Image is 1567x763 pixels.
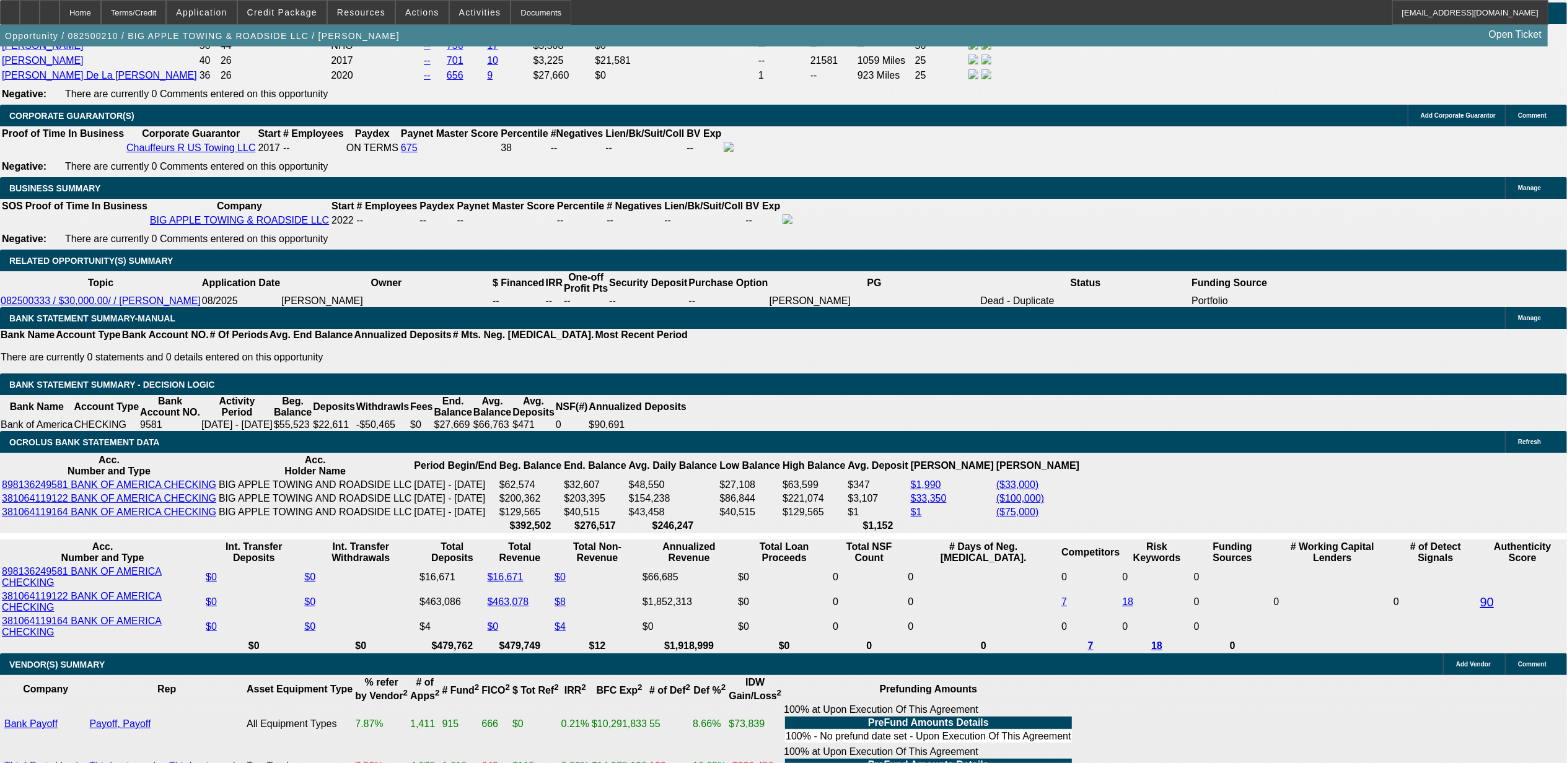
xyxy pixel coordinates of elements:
[605,141,685,155] td: --
[1122,596,1133,607] a: 18
[533,54,594,68] td: $3,225
[664,201,743,211] b: Lien/Bk/Suit/Coll
[487,55,498,66] a: 10
[810,69,856,82] td: --
[220,54,329,68] td: 26
[810,54,856,68] td: 21581
[405,7,439,17] span: Actions
[981,69,991,79] img: linkedin-icon.png
[218,492,413,505] td: BIG APPLE TOWING AND ROADSIDE LLC
[356,395,410,419] th: Withdrawls
[594,69,757,82] td: $0
[126,142,255,153] a: Chauffeurs R US Towing LLC
[563,520,626,532] th: $276,517
[419,565,485,589] td: $16,671
[597,685,643,695] b: BFC Exp
[218,454,413,477] th: Acc. Holder Name
[724,142,734,152] img: facebook-icon.png
[968,69,978,79] img: facebook-icon.png
[74,419,140,431] td: CHECKING
[782,454,846,477] th: High Balance
[1518,438,1541,445] span: Refresh
[1273,541,1392,564] th: # Working Capital Lenders
[643,596,735,608] div: $1,852,313
[996,493,1044,504] a: ($100,000)
[312,395,356,419] th: Deposits
[1480,541,1566,564] th: Authenticity Score
[1480,595,1494,609] a: 90
[996,454,1080,477] th: [PERSON_NAME]
[512,685,559,695] b: $ Tot Ref
[688,295,769,307] td: --
[1121,615,1192,639] td: 0
[457,201,554,211] b: Paynet Master Score
[533,69,594,82] td: $27,660
[25,200,148,212] th: Proof of Time In Business
[5,31,400,41] span: Opportunity / 082500210 / BIG APPLE TOWING & ROADSIDE LLC / [PERSON_NAME]
[410,395,433,419] th: Fees
[737,615,831,639] td: $0
[628,520,718,532] th: $246,247
[554,682,558,692] sup: 2
[649,685,690,695] b: # of Def
[555,395,589,419] th: NSF(#)
[419,640,485,652] th: $479,762
[413,492,497,505] td: [DATE] - [DATE]
[450,1,511,24] button: Activities
[642,640,736,652] th: $1,918,999
[139,419,201,431] td: 9581
[693,685,726,695] b: Def %
[915,69,967,82] td: 25
[218,506,413,518] td: BIG APPLE TOWING AND ROADSIDE LLC
[413,454,497,477] th: Period Begin/End
[403,688,408,697] sup: 2
[2,161,46,172] b: Negative:
[782,479,846,491] td: $63,599
[554,640,641,652] th: $12
[447,55,463,66] a: 701
[721,682,726,692] sup: 2
[205,541,302,564] th: Int. Transfer Deposits
[555,596,566,607] a: $8
[643,621,735,632] div: $0
[1061,615,1120,639] td: 0
[564,685,586,695] b: IRR
[1393,565,1478,639] td: 0
[139,395,201,419] th: Bank Account NO.
[452,329,595,341] th: # Mts. Neg. [MEDICAL_DATA].
[247,684,353,694] b: Asset Equipment Type
[563,454,626,477] th: End. Balance
[281,295,492,307] td: [PERSON_NAME]
[206,572,217,582] a: $0
[424,70,431,81] a: --
[996,507,1039,517] a: ($75,000)
[745,201,780,211] b: BV Exp
[605,128,684,139] b: Lien/Bk/Suit/Coll
[506,682,510,692] sup: 2
[1,200,24,212] th: SOS
[643,572,735,583] div: $66,685
[199,69,219,82] td: 36
[419,201,454,211] b: Paydex
[459,7,501,17] span: Activities
[1,295,201,306] a: 082500333 / $30,000.00/ / [PERSON_NAME]
[121,329,209,341] th: Bank Account NO.
[201,271,281,295] th: Application Date
[331,55,353,66] span: 2017
[65,233,328,244] span: There are currently 0 Comments entered on this opportunity
[487,70,493,81] a: 9
[142,128,240,139] b: Corporate Guarantor
[628,454,718,477] th: Avg. Daily Balance
[9,380,215,390] span: Bank Statement Summary - Decision Logic
[413,479,497,491] td: [DATE] - [DATE]
[555,572,566,582] a: $0
[1484,24,1547,45] a: Open Ticket
[980,295,1191,307] td: Dead - Duplicate
[331,214,354,227] td: 2022
[981,54,991,64] img: linkedin-icon.png
[777,688,781,697] sup: 2
[473,395,512,419] th: Avg. Balance
[1061,541,1120,564] th: Competitors
[688,271,769,295] th: Purchase Option
[687,128,721,139] b: BV Exp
